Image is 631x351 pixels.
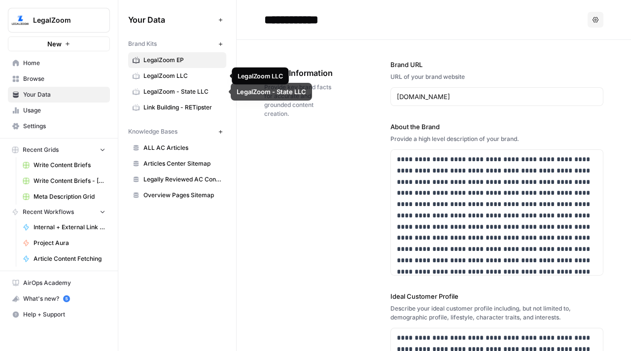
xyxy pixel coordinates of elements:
button: Help + Support [8,307,110,322]
a: LegalZoom EP [128,52,226,68]
span: Knowledge Bases [128,127,177,136]
span: Write Content Briefs - [PERSON_NAME] [34,176,105,185]
a: Legally Reviewed AC Content [128,172,226,187]
button: Workspace: LegalZoom [8,8,110,33]
a: 5 [63,295,70,302]
a: Project Aura [18,235,110,251]
span: Your Data [128,14,214,26]
a: Articles Center Sitemap [128,156,226,172]
input: www.sundaysoccer.com [397,92,597,102]
a: LegalZoom - State LLC [128,84,226,100]
a: Home [8,55,110,71]
div: Describe your ideal customer profile including, but not limited to, demographic profile, lifestyl... [390,304,603,322]
a: Meta Description Grid [18,189,110,205]
span: New [47,39,62,49]
span: Meta Description Grid [34,192,105,201]
label: Brand URL [390,60,603,70]
span: Link Building - RETipster [143,103,222,112]
a: Usage [8,103,110,118]
div: LegalZoom LLC [238,71,283,80]
span: Usage [23,106,105,115]
span: Settings [23,122,105,131]
a: Internal + External Link Addition [18,219,110,235]
a: Settings [8,118,110,134]
span: Legally Reviewed AC Content [143,175,222,184]
span: Home [23,59,105,68]
img: LegalZoom Logo [11,11,29,29]
a: Overview Pages Sitemap [128,187,226,203]
span: Help + Support [23,310,105,319]
a: Link Building - RETipster [128,100,226,115]
a: LegalZoom LLC [128,68,226,84]
button: Recent Workflows [8,205,110,219]
span: Recent Grids [23,145,59,154]
span: Your Data [23,90,105,99]
span: Project Aura [34,239,105,247]
a: Write Content Briefs [18,157,110,173]
a: Article Content Fetching [18,251,110,267]
span: Browse [23,74,105,83]
span: ALL AC Articles [143,143,222,152]
a: AirOps Academy [8,275,110,291]
span: AirOps Academy [23,279,105,287]
span: Brand Kits [128,39,157,48]
button: Recent Grids [8,142,110,157]
span: LegalZoom LLC [143,71,222,80]
span: Provide key brand facts for accurate and grounded content creation. [264,83,335,118]
label: About the Brand [390,122,603,132]
span: Overview Pages Sitemap [143,191,222,200]
span: Articles Center Sitemap [143,159,222,168]
span: LegalZoom - State LLC [143,87,222,96]
span: LegalZoom [33,15,93,25]
span: Internal + External Link Addition [34,223,105,232]
div: URL of your brand website [390,72,603,81]
button: What's new? 5 [8,291,110,307]
span: LegalZoom EP [143,56,222,65]
span: Article Content Fetching [34,254,105,263]
div: Provide a high level description of your brand. [390,135,603,143]
text: 5 [65,296,68,301]
a: Write Content Briefs - [PERSON_NAME] [18,173,110,189]
div: What's new? [8,291,109,306]
span: Write Content Briefs [34,161,105,170]
a: Your Data [8,87,110,103]
button: New [8,36,110,51]
span: Recent Workflows [23,208,74,216]
a: ALL AC Articles [128,140,226,156]
a: Browse [8,71,110,87]
label: Ideal Customer Profile [390,291,603,301]
span: Brand Information [264,67,335,79]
